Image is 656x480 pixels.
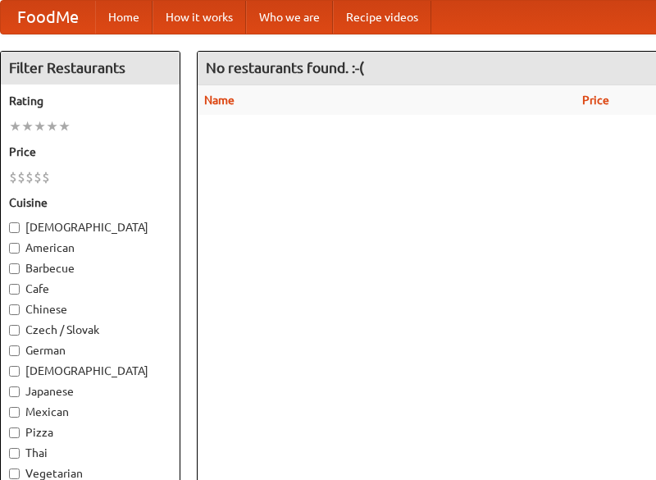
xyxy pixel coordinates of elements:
label: Japanese [9,383,171,400]
label: Chinese [9,301,171,318]
li: $ [42,168,50,186]
li: ★ [9,117,21,135]
label: Pizza [9,424,171,441]
label: Cafe [9,281,171,297]
label: Thai [9,445,171,461]
input: Thai [9,448,20,459]
li: $ [25,168,34,186]
li: ★ [21,117,34,135]
input: Chinese [9,304,20,315]
h4: Filter Restaurants [1,52,180,85]
a: FoodMe [1,1,95,34]
a: Name [204,94,235,107]
input: German [9,345,20,356]
input: Czech / Slovak [9,325,20,336]
li: ★ [46,117,58,135]
label: Barbecue [9,260,171,277]
input: Cafe [9,284,20,295]
a: Recipe videos [333,1,431,34]
a: Who we are [246,1,333,34]
label: German [9,342,171,359]
input: Mexican [9,407,20,418]
input: Japanese [9,386,20,397]
input: [DEMOGRAPHIC_DATA] [9,222,20,233]
li: ★ [58,117,71,135]
label: [DEMOGRAPHIC_DATA] [9,363,171,379]
input: American [9,243,20,254]
label: American [9,240,171,256]
a: Home [95,1,153,34]
a: How it works [153,1,246,34]
label: [DEMOGRAPHIC_DATA] [9,219,171,235]
input: [DEMOGRAPHIC_DATA] [9,366,20,377]
li: $ [34,168,42,186]
li: $ [17,168,25,186]
li: ★ [34,117,46,135]
input: Pizza [9,427,20,438]
ng-pluralize: No restaurants found. :-( [206,60,364,75]
label: Czech / Slovak [9,322,171,338]
h5: Rating [9,93,171,109]
label: Mexican [9,404,171,420]
h5: Price [9,144,171,160]
input: Vegetarian [9,469,20,479]
h5: Cuisine [9,194,171,211]
li: $ [9,168,17,186]
input: Barbecue [9,263,20,274]
a: Price [582,94,609,107]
